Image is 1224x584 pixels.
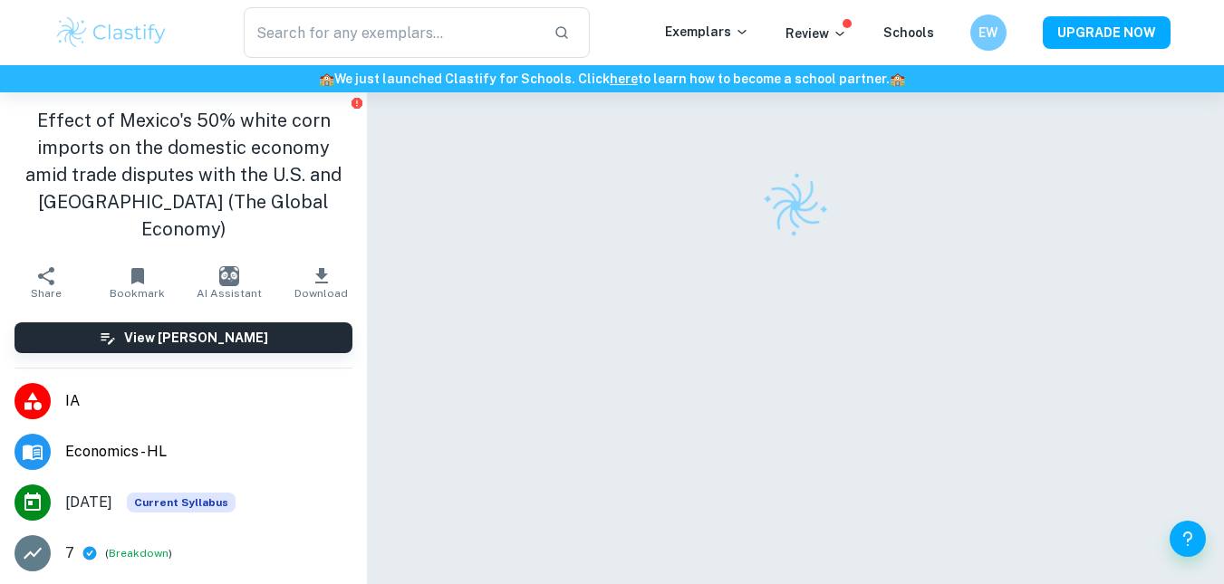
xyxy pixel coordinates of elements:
button: Help and Feedback [1170,521,1206,557]
span: [DATE] [65,492,112,513]
div: This exemplar is based on the current syllabus. Feel free to refer to it for inspiration/ideas wh... [127,493,236,512]
span: 🏫 [319,72,334,86]
p: Exemplars [665,22,749,42]
span: Bookmark [110,287,165,300]
h6: View [PERSON_NAME] [124,328,268,348]
img: Clastify logo [751,161,840,250]
button: View [PERSON_NAME] [14,322,352,353]
a: here [610,72,638,86]
button: UPGRADE NOW [1043,16,1171,49]
h6: EW [978,23,998,43]
span: Download [294,287,348,300]
img: AI Assistant [219,266,239,286]
button: Bookmark [92,257,183,308]
span: 🏫 [890,72,905,86]
button: AI Assistant [184,257,275,308]
h6: We just launched Clastify for Schools. Click to learn how to become a school partner. [4,69,1220,89]
span: IA [65,390,352,412]
span: Share [31,287,62,300]
button: EW [970,14,1007,51]
span: Current Syllabus [127,493,236,512]
span: Economics - HL [65,441,352,463]
span: ( ) [105,545,172,562]
p: Review [785,24,847,43]
input: Search for any exemplars... [244,7,540,58]
p: 7 [65,542,74,564]
span: AI Assistant [197,287,262,300]
h1: Effect of Mexico's 50% white corn imports on the domestic economy amid trade disputes with the U.... [14,107,352,243]
button: Download [275,257,367,308]
img: Clastify logo [54,14,169,51]
a: Schools [883,25,934,40]
button: Report issue [350,96,363,110]
button: Breakdown [109,545,169,561]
